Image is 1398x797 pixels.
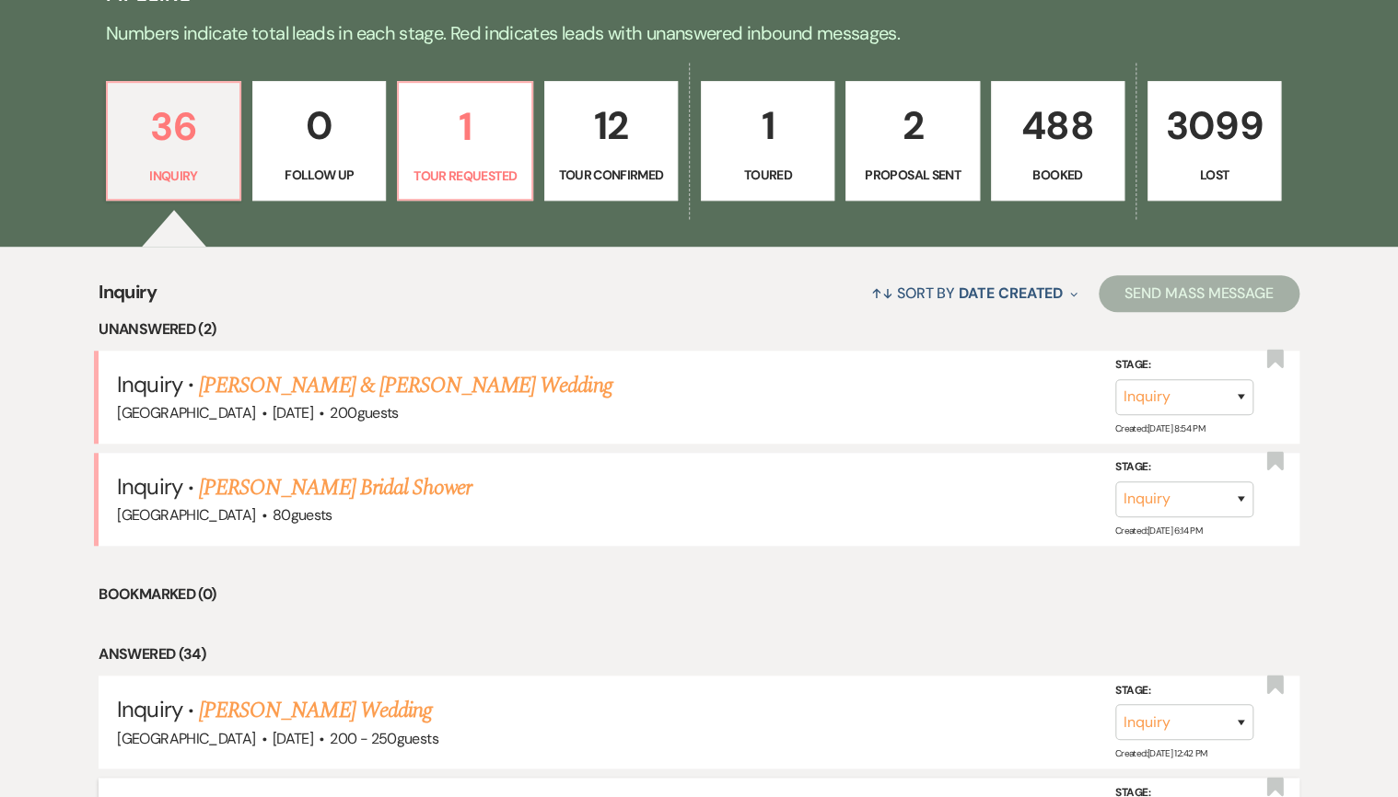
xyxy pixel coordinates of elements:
[199,694,432,727] a: [PERSON_NAME] Wedding
[330,403,398,422] span: 200 guests
[871,283,893,303] span: ↑↓
[119,166,228,186] p: Inquiry
[106,81,241,201] a: 36Inquiry
[1115,747,1206,759] span: Created: [DATE] 12:42 PM
[1115,525,1202,537] span: Created: [DATE] 6:14 PM
[117,695,181,723] span: Inquiry
[99,583,1299,606] li: Bookmarked (0)
[959,283,1063,303] span: Date Created
[36,18,1362,48] p: Numbers indicate total leads in each stage. Red indicates leads with unanswered inbound messages.
[99,318,1299,341] li: Unanswered (2)
[119,96,228,157] p: 36
[199,471,472,504] a: [PERSON_NAME] Bridal Shower
[410,166,519,186] p: Tour Requested
[864,269,1085,318] button: Sort By Date Created
[330,729,437,748] span: 200 - 250 guests
[273,403,313,422] span: [DATE]
[556,95,666,156] p: 12
[117,505,255,525] span: [GEOGRAPHIC_DATA]
[1115,422,1205,434] span: Created: [DATE] 8:54 PM
[199,369,612,402] a: [PERSON_NAME] & [PERSON_NAME] Wedding
[117,472,181,501] span: Inquiry
[1115,355,1253,375] label: Stage:
[397,81,532,201] a: 1Tour Requested
[701,81,834,201] a: 1Toured
[99,278,157,318] span: Inquiry
[544,81,678,201] a: 12Tour Confirmed
[1115,681,1253,701] label: Stage:
[991,81,1124,201] a: 488Booked
[1099,275,1299,312] button: Send Mass Message
[857,95,967,156] p: 2
[1148,81,1281,201] a: 3099Lost
[117,370,181,398] span: Inquiry
[556,165,666,185] p: Tour Confirmed
[410,96,519,157] p: 1
[252,81,386,201] a: 0Follow Up
[1159,95,1269,156] p: 3099
[1159,165,1269,185] p: Lost
[99,642,1299,666] li: Answered (34)
[713,95,822,156] p: 1
[845,81,979,201] a: 2Proposal Sent
[117,729,255,748] span: [GEOGRAPHIC_DATA]
[1115,457,1253,478] label: Stage:
[117,403,255,422] span: [GEOGRAPHIC_DATA]
[273,505,332,525] span: 80 guests
[713,165,822,185] p: Toured
[273,729,313,748] span: [DATE]
[264,95,374,156] p: 0
[857,165,967,185] p: Proposal Sent
[264,165,374,185] p: Follow Up
[1003,165,1113,185] p: Booked
[1003,95,1113,156] p: 488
